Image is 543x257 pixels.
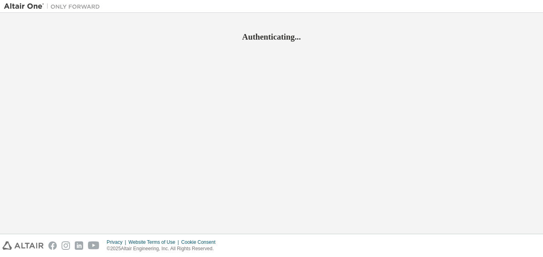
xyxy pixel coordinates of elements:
img: instagram.svg [62,241,70,250]
img: youtube.svg [88,241,100,250]
img: Altair One [4,2,104,10]
h2: Authenticating... [4,32,539,42]
div: Website Terms of Use [128,239,181,245]
img: linkedin.svg [75,241,83,250]
img: altair_logo.svg [2,241,44,250]
div: Cookie Consent [181,239,220,245]
div: Privacy [107,239,128,245]
img: facebook.svg [48,241,57,250]
p: © 2025 Altair Engineering, Inc. All Rights Reserved. [107,245,220,252]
